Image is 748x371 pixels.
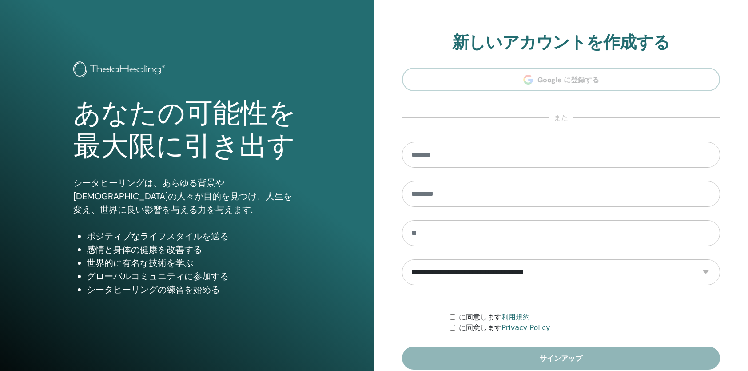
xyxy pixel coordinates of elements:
a: 利用規約 [501,313,530,321]
label: に同意します [459,312,530,323]
li: シータヒーリングの練習を始める [87,283,300,296]
li: グローバルコミュニティに参加する [87,270,300,283]
li: 感情と身体の健康を改善する [87,243,300,256]
li: ポジティブなライフスタイルを送る [87,230,300,243]
a: Privacy Policy [501,323,550,332]
h1: あなたの可能性を最大限に引き出す [73,97,300,163]
li: 世界的に有名な技術を学ぶ [87,256,300,270]
p: シータヒーリングは、あらゆる背景や[DEMOGRAPHIC_DATA]の人々が目的を見つけ、人生を変え、世界に良い影響を与える力を与えます. [73,176,300,216]
h2: 新しいアカウントを作成する [402,32,720,53]
span: また [549,113,573,123]
label: に同意します [459,323,550,333]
